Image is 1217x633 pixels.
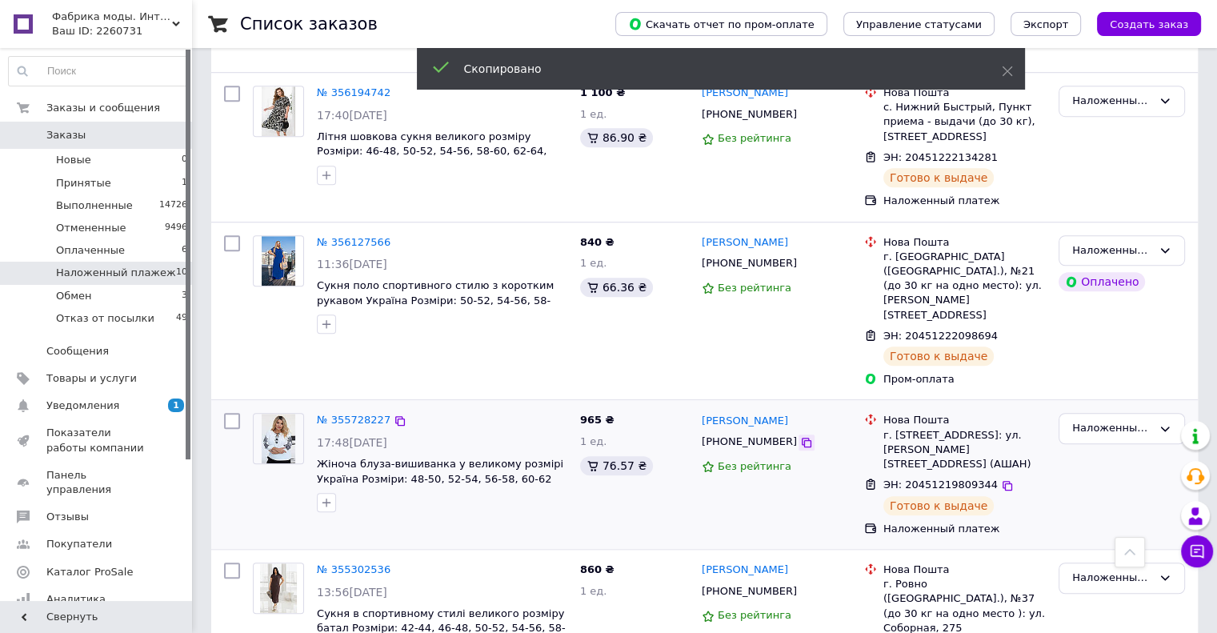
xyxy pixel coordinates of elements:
[883,372,1046,387] div: Пром-оплата
[883,194,1046,208] div: Наложенный платеж
[702,585,797,597] span: [PHONE_NUMBER]
[1181,535,1213,567] button: Чат с покупателем
[52,24,192,38] div: Ваш ID: 2260731
[883,563,1046,577] div: Нова Пошта
[46,592,106,607] span: Аналитика
[883,522,1046,536] div: Наложенный платеж
[702,108,797,120] span: [PHONE_NUMBER]
[182,289,187,303] span: 3
[580,257,607,269] span: 1 ед.
[883,250,1046,323] div: г. [GEOGRAPHIC_DATA] ([GEOGRAPHIC_DATA].), №21 (до 30 кг на одно место): ул. [PERSON_NAME][STREET...
[317,458,563,485] a: Жіноча блуза-вишиванка у великому розмірі Україна Розміри: 48-50, 52-54, 56-58, 60-62
[580,456,653,475] div: 76.57 ₴
[182,176,187,190] span: 1
[1081,18,1201,30] a: Создать заказ
[260,563,298,613] img: Фото товару
[165,221,187,235] span: 9496
[615,12,827,36] button: Скачать отчет по пром-оплате
[1097,12,1201,36] button: Создать заказ
[718,609,791,621] span: Без рейтинга
[883,496,994,515] div: Готово к выдаче
[317,236,390,248] a: № 356127566
[580,236,615,248] span: 840 ₴
[46,537,112,551] span: Покупатели
[317,109,387,122] span: 17:40[DATE]
[580,128,653,147] div: 86.90 ₴
[883,151,998,163] span: ЭН: 20451222134281
[56,176,111,190] span: Принятые
[883,479,998,491] span: ЭН: 20451219809344
[46,344,109,359] span: Сообщения
[702,235,788,250] a: [PERSON_NAME]
[253,563,304,614] a: Фото товару
[883,168,994,187] div: Готово к выдаче
[580,563,615,575] span: 860 ₴
[702,435,797,447] span: [PHONE_NUMBER]
[176,266,187,280] span: 10
[56,198,133,213] span: Выполненные
[46,468,148,497] span: Панель управления
[56,266,176,280] span: Наложенный плажеж
[46,565,133,579] span: Каталог ProSale
[46,510,89,524] span: Отзывы
[702,563,788,578] a: [PERSON_NAME]
[883,428,1046,472] div: г. [STREET_ADDRESS]: ул. [PERSON_NAME][STREET_ADDRESS] (АШАН)
[702,414,788,429] a: [PERSON_NAME]
[168,399,184,412] span: 1
[46,426,148,455] span: Показатели работы компании
[580,585,607,597] span: 1 ед.
[628,17,815,31] span: Скачать отчет по пром-оплате
[46,399,119,413] span: Уведомления
[56,289,92,303] span: Обмен
[1011,12,1081,36] button: Экспорт
[883,347,994,366] div: Готово к выдаче
[182,153,187,167] span: 0
[883,100,1046,144] div: с. Нижний Быстрый, Пункт приема - выдачи (до 30 кг), [STREET_ADDRESS]
[9,57,188,86] input: Поиск
[1023,18,1068,30] span: Экспорт
[580,435,607,447] span: 1 ед.
[46,101,160,115] span: Заказы и сообщения
[176,311,187,326] span: 49
[1072,420,1152,437] div: Наложенный плажеж
[253,86,304,137] a: Фото товару
[56,153,91,167] span: Новые
[317,436,387,449] span: 17:48[DATE]
[56,311,154,326] span: Отказ от посылки
[580,278,653,297] div: 66.36 ₴
[718,460,791,472] span: Без рейтинга
[843,12,995,36] button: Управление статусами
[317,563,390,575] a: № 355302536
[159,198,187,213] span: 14726
[580,414,615,426] span: 965 ₴
[1072,242,1152,259] div: Наложенный плажеж
[1072,93,1152,110] div: Наложенный плажеж
[317,258,387,270] span: 11:36[DATE]
[56,221,126,235] span: Отмененные
[1072,570,1152,587] div: Наложенный плажеж
[253,235,304,286] a: Фото товару
[52,10,172,24] span: Фабрика моды. Интернет-магазин женской одежды большого размера от производителя г. Одесса
[182,243,187,258] span: 6
[718,132,791,144] span: Без рейтинга
[580,108,607,120] span: 1 ед.
[883,235,1046,250] div: Нова Пошта
[1110,18,1188,30] span: Создать заказ
[317,130,546,172] a: Літня шовкова сукня великого розміру Розміри: 46-48, 50-52, 54-56, 58-60, 62-64, [PHONE_NUMBER]
[883,330,998,342] span: ЭН: 20451222098694
[46,128,86,142] span: Заказы
[883,413,1046,427] div: Нова Пошта
[856,18,982,30] span: Управление статусами
[464,61,962,77] div: Скопировано
[240,14,378,34] h1: Список заказов
[317,586,387,599] span: 13:56[DATE]
[46,371,137,386] span: Товары и услуги
[262,236,295,286] img: Фото товару
[262,86,295,136] img: Фото товару
[718,282,791,294] span: Без рейтинга
[253,413,304,464] a: Фото товару
[317,279,554,321] a: Сукня поло спортивного стилю з коротким рукавом Україна Розміри: 50-52, 54-56, 58-60, 62-64
[317,414,390,426] a: № 355728227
